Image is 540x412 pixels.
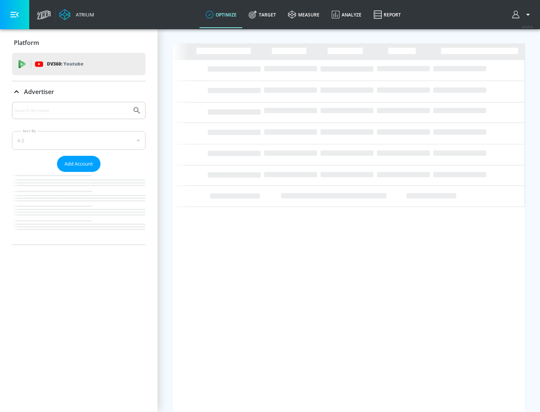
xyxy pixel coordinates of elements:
span: v 4.25.4 [522,25,532,29]
a: Target [243,1,282,28]
a: measure [282,1,325,28]
a: Report [367,1,407,28]
div: Advertiser [12,102,145,245]
a: optimize [199,1,243,28]
div: A-Z [12,131,145,150]
p: Platform [14,39,39,47]
p: DV360: [47,60,83,68]
input: Search by name [15,106,129,115]
div: Atrium [73,11,94,18]
span: Add Account [64,160,93,168]
label: Sort By [21,128,37,133]
div: Advertiser [12,81,145,102]
p: Advertiser [24,88,54,96]
div: Platform [12,32,145,53]
div: DV360: Youtube [12,53,145,75]
a: Analyze [325,1,367,28]
nav: list of Advertiser [12,172,145,245]
p: Youtube [63,60,83,68]
a: Atrium [59,9,94,20]
button: Add Account [57,156,100,172]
